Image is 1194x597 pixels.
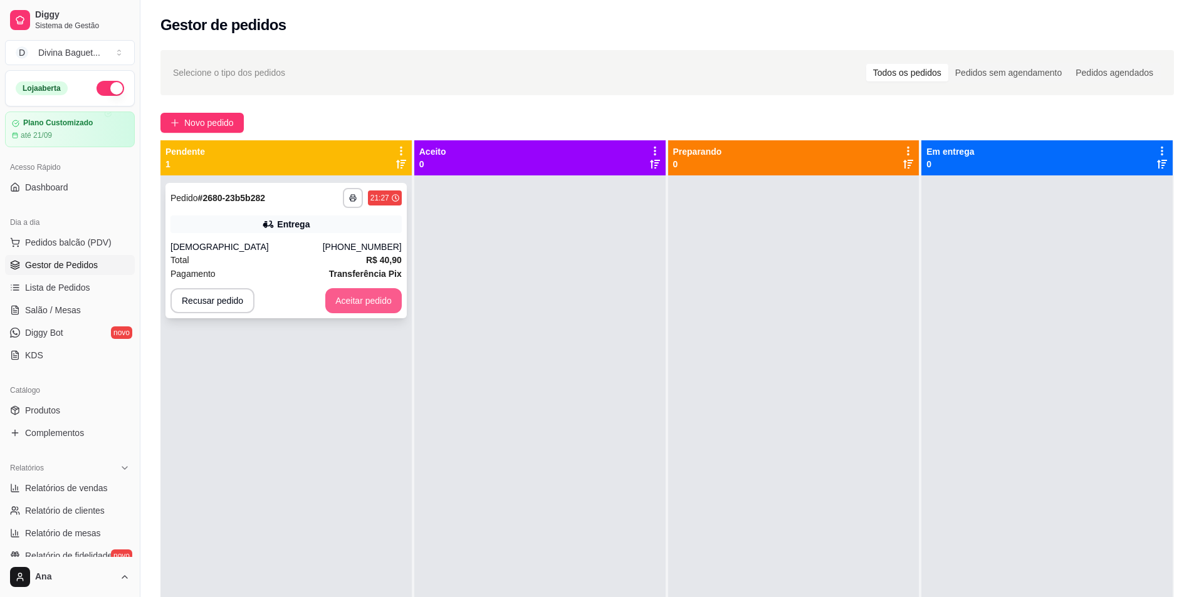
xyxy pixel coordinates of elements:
span: Gestor de Pedidos [25,259,98,271]
p: Aceito [419,145,446,158]
a: Relatório de clientes [5,501,135,521]
div: Acesso Rápido [5,157,135,177]
div: Loja aberta [16,81,68,95]
span: Pedidos balcão (PDV) [25,236,112,249]
button: Ana [5,562,135,592]
span: Novo pedido [184,116,234,130]
button: Alterar Status [97,81,124,96]
article: Plano Customizado [23,118,93,128]
a: Dashboard [5,177,135,197]
span: Relatórios [10,463,44,473]
div: Dia a dia [5,212,135,232]
span: Total [170,253,189,267]
button: Novo pedido [160,113,244,133]
div: [PHONE_NUMBER] [323,241,402,253]
p: Em entrega [926,145,974,158]
h2: Gestor de pedidos [160,15,286,35]
a: Gestor de Pedidos [5,255,135,275]
span: D [16,46,28,59]
button: Pedidos balcão (PDV) [5,232,135,252]
span: Relatórios de vendas [25,482,108,494]
span: Pagamento [170,267,216,281]
span: Sistema de Gestão [35,21,130,31]
span: KDS [25,349,43,361]
span: Produtos [25,404,60,417]
a: Relatório de fidelidadenovo [5,546,135,566]
div: Entrega [277,218,310,231]
button: Recusar pedido [170,288,254,313]
p: Pendente [165,145,205,158]
div: Todos os pedidos [866,64,948,81]
span: Ana [35,571,115,583]
span: Relatório de fidelidade [25,549,112,562]
div: 21:27 [370,193,389,203]
span: Complementos [25,427,84,439]
p: 0 [673,158,722,170]
a: KDS [5,345,135,365]
div: Divina Baguet ... [38,46,100,59]
span: Selecione o tipo dos pedidos [173,66,285,80]
strong: R$ 40,90 [366,255,402,265]
a: Lista de Pedidos [5,278,135,298]
div: Catálogo [5,380,135,400]
p: 1 [165,158,205,170]
a: DiggySistema de Gestão [5,5,135,35]
span: Relatório de clientes [25,504,105,517]
button: Aceitar pedido [325,288,402,313]
div: Pedidos agendados [1069,64,1160,81]
span: Diggy [35,9,130,21]
span: Salão / Mesas [25,304,81,316]
span: Relatório de mesas [25,527,101,539]
div: Pedidos sem agendamento [948,64,1069,81]
article: até 21/09 [21,130,52,140]
strong: Transferência Pix [329,269,402,279]
a: Relatórios de vendas [5,478,135,498]
a: Complementos [5,423,135,443]
span: Lista de Pedidos [25,281,90,294]
strong: # 2680-23b5b282 [198,193,265,203]
p: Preparando [673,145,722,158]
span: plus [170,118,179,127]
p: 0 [419,158,446,170]
button: Select a team [5,40,135,65]
span: Pedido [170,193,198,203]
a: Produtos [5,400,135,420]
a: Plano Customizadoaté 21/09 [5,112,135,147]
a: Salão / Mesas [5,300,135,320]
p: 0 [926,158,974,170]
span: Dashboard [25,181,68,194]
span: Diggy Bot [25,326,63,339]
div: [DEMOGRAPHIC_DATA] [170,241,323,253]
a: Relatório de mesas [5,523,135,543]
a: Diggy Botnovo [5,323,135,343]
